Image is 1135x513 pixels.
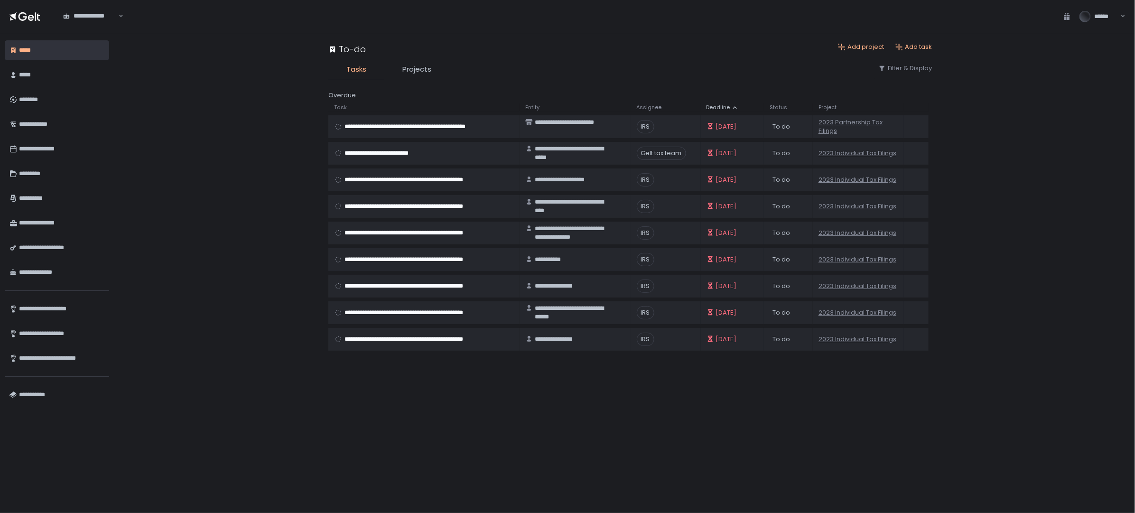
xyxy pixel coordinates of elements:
[637,173,654,187] span: IRS
[637,226,654,240] span: IRS
[819,202,896,211] a: 2023 Individual Tax Filings
[819,104,837,111] span: Project
[770,104,787,111] span: Status
[707,104,730,111] span: Deadline
[637,280,654,293] span: IRS
[716,308,737,317] span: [DATE]
[637,333,654,346] span: IRS
[772,308,790,317] span: To do
[772,255,790,264] span: To do
[895,43,932,51] button: Add task
[772,229,790,237] span: To do
[772,149,790,158] span: To do
[328,43,366,56] div: To-do
[716,202,737,211] span: [DATE]
[819,335,896,344] a: 2023 Individual Tax Filings
[716,255,737,264] span: [DATE]
[63,20,118,30] input: Search for option
[772,335,790,344] span: To do
[334,104,347,111] span: Task
[772,202,790,211] span: To do
[819,149,896,158] a: 2023 Individual Tax Filings
[57,7,123,26] div: Search for option
[637,147,686,160] span: Gelt tax team
[716,282,737,290] span: [DATE]
[819,255,896,264] a: 2023 Individual Tax Filings
[819,282,896,290] a: 2023 Individual Tax Filings
[819,176,896,184] a: 2023 Individual Tax Filings
[716,176,737,184] span: [DATE]
[402,64,431,75] span: Projects
[819,229,896,237] a: 2023 Individual Tax Filings
[637,200,654,213] span: IRS
[525,104,540,111] span: Entity
[346,64,366,75] span: Tasks
[637,306,654,319] span: IRS
[838,43,884,51] button: Add project
[716,149,737,158] span: [DATE]
[772,122,790,131] span: To do
[637,120,654,133] span: IRS
[637,104,662,111] span: Assignee
[637,253,654,266] span: IRS
[819,118,898,135] a: 2023 Partnership Tax Filings
[772,282,790,290] span: To do
[772,176,790,184] span: To do
[716,335,737,344] span: [DATE]
[819,308,896,317] a: 2023 Individual Tax Filings
[716,122,737,131] span: [DATE]
[328,91,936,100] div: Overdue
[878,64,932,73] button: Filter & Display
[716,229,737,237] span: [DATE]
